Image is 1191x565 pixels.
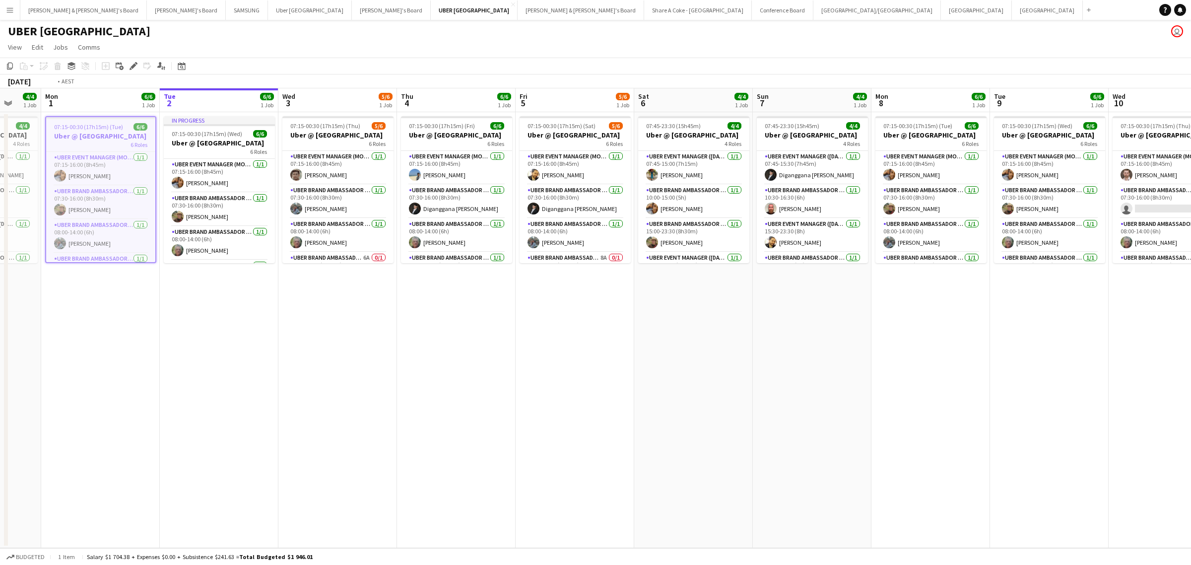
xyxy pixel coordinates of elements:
a: Edit [28,41,47,54]
h1: UBER [GEOGRAPHIC_DATA] [8,24,150,39]
app-user-avatar: Andy Husen [1171,25,1183,37]
button: Budgeted [5,552,46,563]
button: [PERSON_NAME]'s Board [147,0,226,20]
span: View [8,43,22,52]
div: Salary $1 704.38 + Expenses $0.00 + Subsistence $241.63 = [87,553,313,561]
div: AEST [62,77,74,85]
button: UBER [GEOGRAPHIC_DATA] [431,0,518,20]
span: Total Budgeted $1 946.01 [239,553,313,561]
a: Jobs [49,41,72,54]
button: Conference Board [752,0,813,20]
a: View [4,41,26,54]
span: Jobs [53,43,68,52]
span: 1 item [55,553,78,561]
button: Uber [GEOGRAPHIC_DATA] [268,0,352,20]
button: [PERSON_NAME]'s Board [352,0,431,20]
span: Edit [32,43,43,52]
span: Budgeted [16,554,45,561]
button: [GEOGRAPHIC_DATA]/[GEOGRAPHIC_DATA] [813,0,941,20]
div: [DATE] [8,76,31,86]
button: SAMSUNG [226,0,268,20]
span: Comms [78,43,100,52]
button: [GEOGRAPHIC_DATA] [1012,0,1083,20]
button: [GEOGRAPHIC_DATA] [941,0,1012,20]
button: [PERSON_NAME] & [PERSON_NAME]'s Board [518,0,644,20]
button: [PERSON_NAME] & [PERSON_NAME]'s Board [20,0,147,20]
button: Share A Coke - [GEOGRAPHIC_DATA] [644,0,752,20]
a: Comms [74,41,104,54]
